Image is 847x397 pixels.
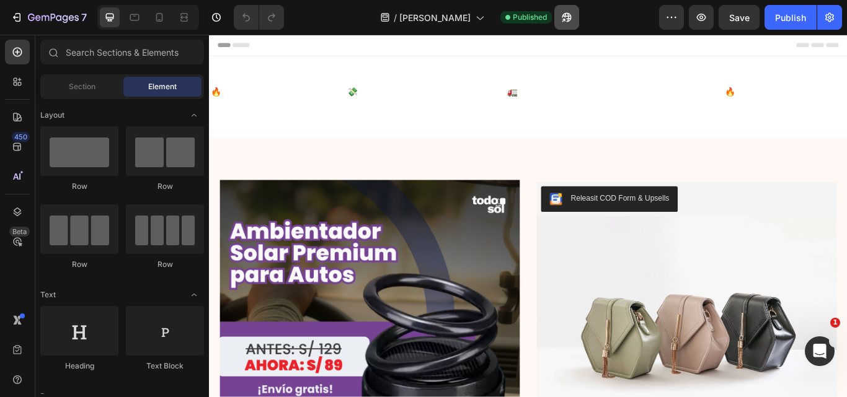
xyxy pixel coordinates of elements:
[765,5,817,30] button: Publish
[69,81,95,92] span: Section
[394,11,397,24] span: /
[601,59,724,77] p: 🔥HASTA 50% DE DSCTO
[184,285,204,305] span: Toggle open
[40,360,118,372] div: Heading
[12,132,30,142] div: 450
[5,5,92,30] button: 7
[40,289,56,300] span: Text
[40,259,118,270] div: Row
[126,360,204,372] div: Text Block
[40,181,118,192] div: Row
[775,11,806,24] div: Publish
[234,5,284,30] div: Undo/Redo
[729,12,750,23] span: Save
[40,40,204,64] input: Search Sections & Elements
[209,35,847,397] iframe: Design area
[9,227,30,237] div: Beta
[81,10,87,25] p: 7
[148,81,177,92] span: Element
[126,181,204,192] div: Row
[126,259,204,270] div: Row
[40,110,64,121] span: Layout
[399,11,471,24] span: [PERSON_NAME]
[397,185,412,199] img: CKKYs5695_ICEAE=.webp
[805,336,835,366] iframe: Intercom live chat
[422,185,536,198] div: Releasit COD Form & Upsells
[184,105,204,125] span: Toggle open
[513,12,547,23] span: Published
[719,5,760,30] button: Save
[830,318,840,328] span: 1
[347,59,564,77] p: 🚛 ENVÍOS A TODO EL [GEOGRAPHIC_DATA]
[387,177,546,207] button: Releasit COD Form & Upsells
